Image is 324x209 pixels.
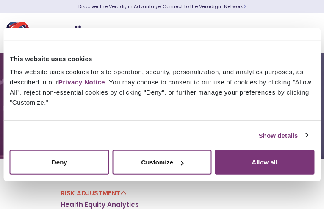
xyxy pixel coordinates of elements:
a: Risk Adjustment [61,189,127,198]
a: Discover the Veradigm Advantage: Connect to the Veradigm NetworkLearn More [78,3,246,10]
button: Deny [10,150,109,175]
button: Customize [112,150,212,175]
span: Learn More [243,3,246,10]
button: Toggle Navigation Menu [299,22,311,44]
a: Show details [259,130,308,140]
div: This website uses cookies [10,53,314,64]
button: Allow all [215,150,314,175]
a: Privacy Notice [58,78,105,86]
a: Health Equity Analytics [61,201,139,209]
div: This website uses cookies for site operation, security, personalization, and analytics purposes, ... [10,67,314,108]
img: Veradigm logo [6,19,108,47]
